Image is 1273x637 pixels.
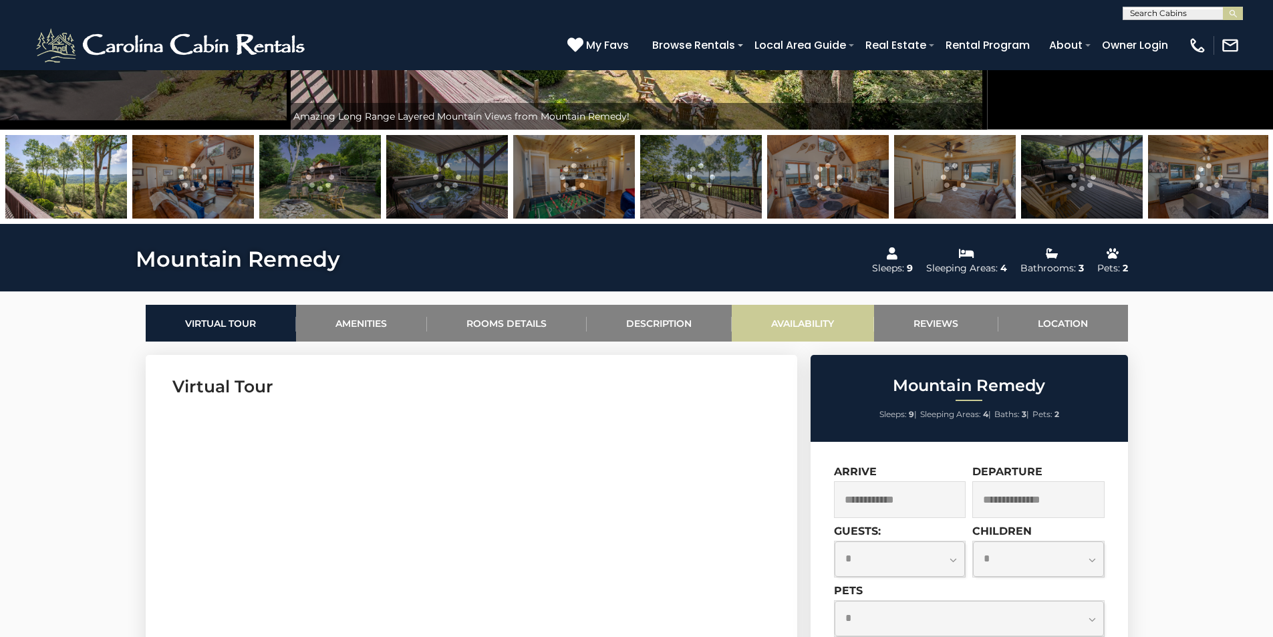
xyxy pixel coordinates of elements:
[1095,33,1175,57] a: Owner Login
[909,409,914,419] strong: 9
[259,135,381,219] img: 163266958
[859,33,933,57] a: Real Estate
[296,305,427,342] a: Amenities
[1221,36,1240,55] img: mail-regular-white.png
[1032,409,1052,419] span: Pets:
[834,584,863,597] label: Pets
[1054,409,1059,419] strong: 2
[33,25,311,66] img: White-1-2.png
[1042,33,1089,57] a: About
[132,135,254,219] img: 163266995
[513,135,635,219] img: 163266961
[1148,135,1270,219] img: 163266965
[172,375,770,398] h3: Virtual Tour
[834,465,877,478] label: Arrive
[998,305,1128,342] a: Location
[386,135,508,219] img: 163266960
[748,33,853,57] a: Local Area Guide
[994,406,1029,423] li: |
[879,409,907,419] span: Sleeps:
[5,135,127,219] img: 163266957
[646,33,742,57] a: Browse Rentals
[1021,135,1143,219] img: 163266964
[567,37,632,54] a: My Favs
[894,135,1016,219] img: 163266963
[1022,409,1026,419] strong: 3
[640,135,762,219] img: 163266962
[732,305,874,342] a: Availability
[920,409,981,419] span: Sleeping Areas:
[146,305,296,342] a: Virtual Tour
[1188,36,1207,55] img: phone-regular-white.png
[287,103,987,130] div: Amazing Long Range Layered Mountain Views from Mountain Remedy!
[972,525,1032,537] label: Children
[939,33,1036,57] a: Rental Program
[994,409,1020,419] span: Baths:
[983,409,988,419] strong: 4
[814,377,1125,394] h2: Mountain Remedy
[587,305,732,342] a: Description
[920,406,991,423] li: |
[586,37,629,53] span: My Favs
[972,465,1042,478] label: Departure
[834,525,881,537] label: Guests:
[427,305,587,342] a: Rooms Details
[879,406,917,423] li: |
[874,305,998,342] a: Reviews
[767,135,889,219] img: 163266959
